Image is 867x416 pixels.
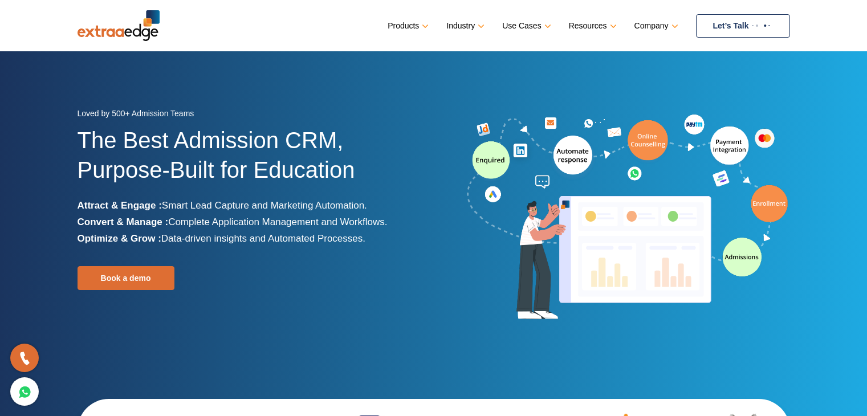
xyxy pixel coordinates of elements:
div: Loved by 500+ Admission Teams [78,105,425,125]
b: Optimize & Grow : [78,233,161,244]
a: Let’s Talk [696,14,790,38]
img: admission-software-home-page-header [465,112,790,324]
a: Company [634,18,676,34]
span: Smart Lead Capture and Marketing Automation. [162,200,367,211]
a: Use Cases [502,18,548,34]
a: Resources [569,18,614,34]
a: Products [388,18,426,34]
b: Attract & Engage : [78,200,162,211]
b: Convert & Manage : [78,217,169,227]
a: Book a demo [78,266,174,290]
span: Data-driven insights and Automated Processes. [161,233,365,244]
h1: The Best Admission CRM, Purpose-Built for Education [78,125,425,197]
a: Industry [446,18,482,34]
span: Complete Application Management and Workflows. [168,217,387,227]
